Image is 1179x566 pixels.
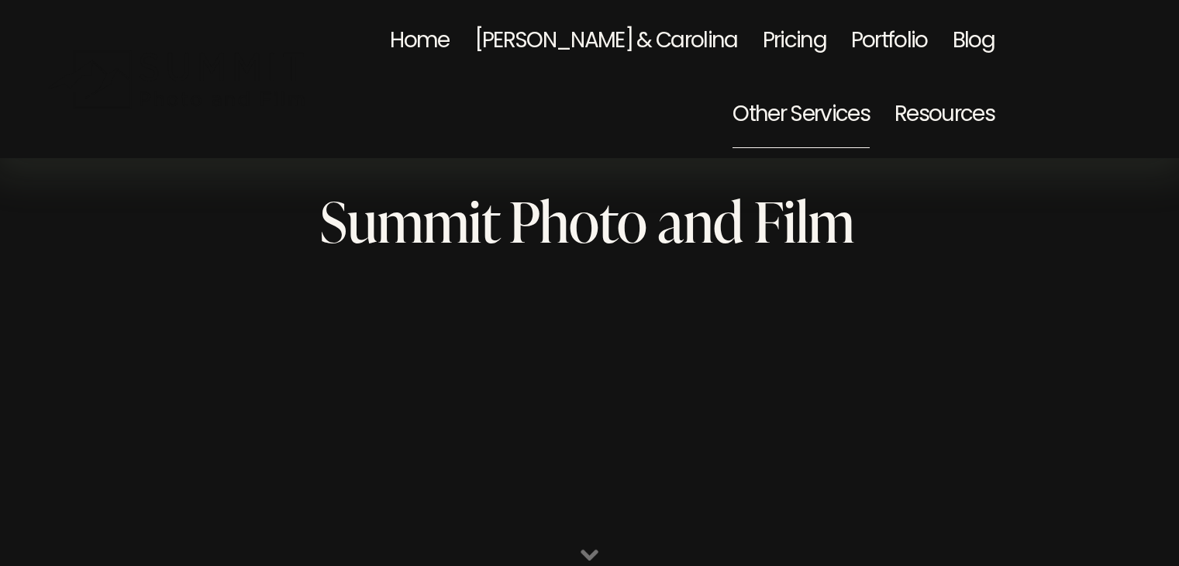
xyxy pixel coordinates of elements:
span: Resources [895,81,995,150]
a: folder dropdown [733,79,870,152]
a: Home [390,6,449,79]
h1: Summit Photo and Film [320,192,854,248]
a: folder dropdown [895,79,995,152]
a: Portfolio [851,6,928,79]
a: Pricing [763,6,826,79]
img: Summit Photo and Film [47,50,315,109]
a: [PERSON_NAME] & Carolina [474,6,738,79]
a: Blog [953,6,995,79]
span: Other Services [733,81,870,150]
